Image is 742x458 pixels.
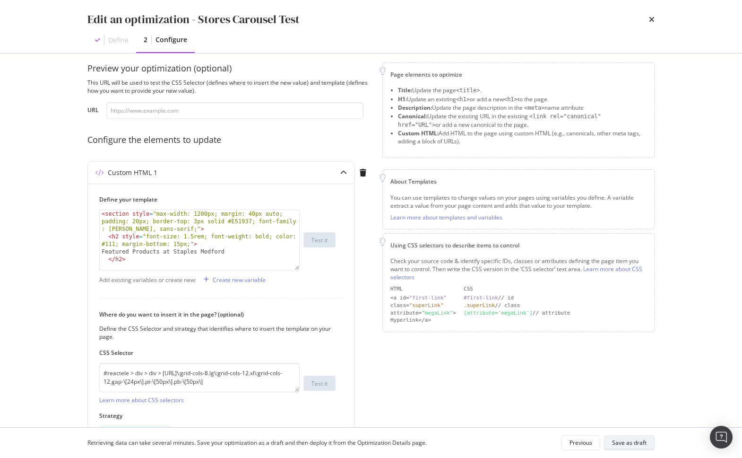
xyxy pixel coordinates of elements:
[612,439,647,447] div: Save as draft
[99,426,170,441] button: Before the element
[398,95,407,103] strong: H1:
[464,295,498,301] div: #first-link
[144,35,147,44] div: 2
[106,102,363,119] input: https://www.example.com
[311,379,328,388] div: Test it
[398,104,647,112] li: Update the page description in the name attribute
[390,265,642,281] a: Learn more about CSS selectors
[213,276,266,284] div: Create new variable
[87,106,99,116] label: URL
[504,96,518,103] span: <h1>
[87,79,371,95] div: This URL will be used to test the CSS Selector (defines where to insert the new value) and templa...
[390,241,647,249] div: Using CSS selectors to describe items to control
[99,195,336,203] label: Define your template
[99,276,196,284] div: Add existing variables or create new:
[390,213,502,221] a: Learn more about templates and variables
[390,309,456,317] div: attribute= >
[409,295,447,301] div: "first-link"
[390,194,647,210] div: You can use templates to change values on your pages using variables you define. A variable extra...
[108,35,129,45] div: Define
[200,272,266,287] button: Create new variable
[456,87,480,94] span: <title>
[303,376,336,391] button: Test it
[464,285,647,293] div: CSS
[398,129,439,137] strong: Custom HTML:
[99,325,336,341] div: Define the CSS Selector and strategy that identifies where to insert the template on your page.
[99,396,184,404] a: Learn more about CSS selectors
[398,112,427,120] strong: Canonical:
[87,134,371,146] div: Configure the elements to update
[398,113,601,128] span: <link rel="canonical" href="URL">
[390,177,647,185] div: About Templates
[398,95,647,104] li: Update an existing or add a new to the page.
[87,62,371,75] div: Preview your optimization (optional)
[87,439,427,447] div: Retrieving data can take several minutes. Save your optimization as a draft and then deploy it fr...
[99,412,336,420] label: Strategy
[99,349,336,357] label: CSS Selector
[422,310,453,316] div: "megaLink"
[398,129,647,145] li: Add HTML to the page using custom HTML (e.g., canonicals, other meta tags, adding a block of URLs).
[390,285,456,293] div: HTML
[398,104,432,112] strong: Description:
[390,70,647,79] div: Page elements to optimize
[99,363,300,392] textarea: #reactele > div > div > [URL]\:grid-cols-8.lg\:grid-cols-12.xl\:grid-cols-12.gap-\[24px\].pt-\[50...
[464,310,533,316] div: [attribute='megaLink']
[311,236,328,244] div: Test it
[390,317,456,324] div: Hyperlink</a>
[390,302,456,309] div: class=
[398,86,647,95] li: Update the page .
[464,302,647,309] div: // class
[456,96,470,103] span: <h1>
[409,302,444,308] div: "superLink"
[87,11,300,27] div: Edit an optimization - Stores Carousel Test
[649,11,655,27] div: times
[464,309,647,317] div: // attribute
[561,435,600,450] button: Previous
[524,105,544,111] span: <meta>
[398,112,647,129] li: Update the existing URL in the existing or add a new canonical to the page.
[398,86,412,94] strong: Title:
[464,294,647,302] div: // id
[390,257,647,281] div: Check your source code & identify specific IDs, classes or attributes defining the page item you ...
[569,439,592,447] div: Previous
[390,294,456,302] div: <a id=
[108,168,157,177] div: Custom HTML 1
[155,35,187,44] div: Configure
[303,232,336,247] button: Test it
[99,310,336,318] label: Where do you want to insert it in the page? (optional)
[604,435,655,450] button: Save as draft
[464,302,495,308] div: .superLink
[710,426,733,449] div: Open Intercom Messenger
